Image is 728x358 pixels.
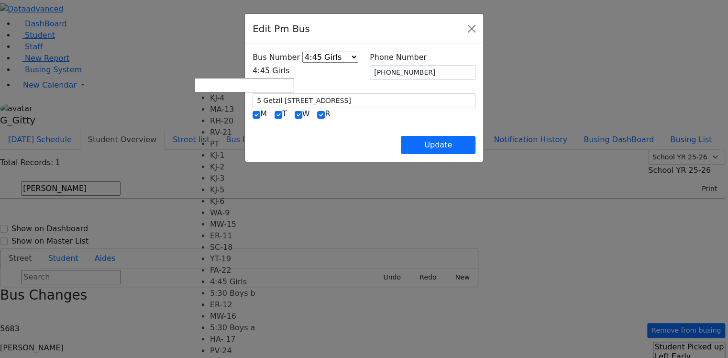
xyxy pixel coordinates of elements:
[253,22,310,36] h5: Edit Pm Bus
[210,276,294,288] li: 4:45 Girls
[253,52,300,63] label: Bus Number
[210,265,294,276] li: FA-22
[253,66,289,75] span: 4:45 Girls
[210,253,294,265] li: YT-19
[210,127,294,138] li: RV-21
[210,334,294,345] li: HA- 17
[370,65,475,80] input: Phone Number
[210,299,294,311] li: ER-12
[210,184,294,196] li: KJ-5
[302,108,310,120] label: W
[401,136,475,154] button: Update
[210,115,294,127] li: RH-20
[195,78,294,92] input: Search
[210,150,294,161] li: KJ-1
[210,322,294,334] li: 5:30 Boys a
[210,138,294,150] li: PT
[210,207,294,219] li: WA-9
[464,21,479,36] button: Close
[253,93,475,108] input: Address
[325,108,330,120] label: R
[210,196,294,207] li: KJ-6
[210,92,294,104] li: KJ-4
[210,230,294,242] li: ER-11
[210,161,294,173] li: KJ-2
[370,52,427,63] label: Phone Number
[210,173,294,184] li: KJ-3
[210,288,294,299] li: 5:30 Boys b
[210,219,294,230] li: MW-15
[210,242,294,253] li: SC-18
[210,311,294,322] li: MW-16
[210,345,294,357] li: PV-24
[210,104,294,115] li: MA-13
